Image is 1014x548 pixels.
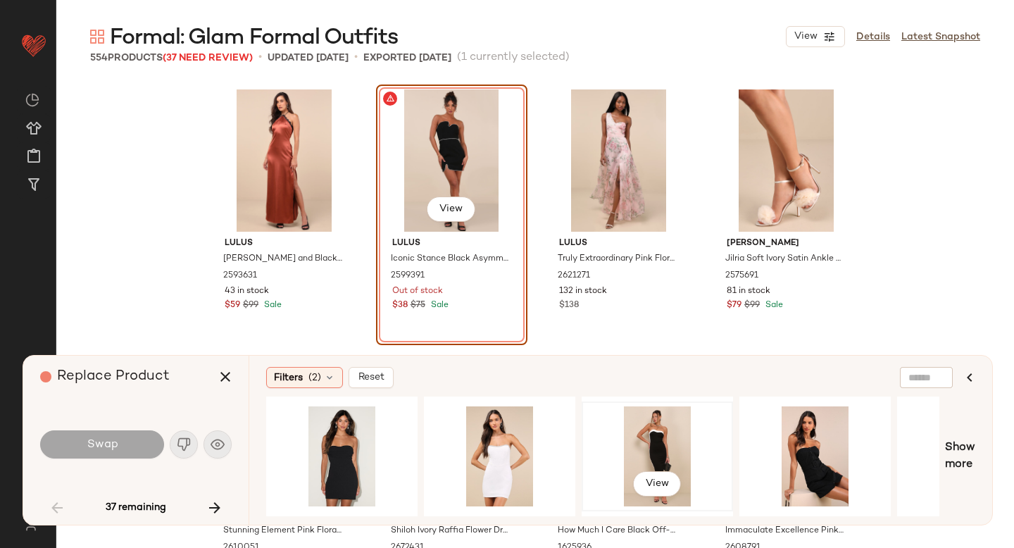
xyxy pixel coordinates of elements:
span: How Much I Care Black Off-the-Shoulder Midi Dress [558,525,677,537]
img: heart_red.DM2ytmEG.svg [20,31,48,59]
img: 12556481_2593631.jpg [213,89,355,232]
span: (1 currently selected) [457,49,570,66]
span: View [439,204,463,215]
span: Truly Extraordinary Pink Floral Organza One-Shoulder Maxi Dress [558,253,677,266]
img: 12642781_2621271.jpg [548,89,689,232]
a: Details [856,30,890,44]
span: Filters [274,370,303,385]
button: View [633,471,681,497]
span: Sale [261,301,282,310]
span: 2599391 [391,270,425,282]
span: [PERSON_NAME] and Black Satin Lace Halter Maxi Dress [223,253,342,266]
span: $79 [727,299,741,312]
span: • [258,49,262,66]
span: • [354,49,358,66]
span: Sale [763,301,783,310]
span: 2593631 [223,270,257,282]
span: Show more [945,440,975,473]
img: 12498381_2575691.jpg [715,89,857,232]
img: 12494341_2599391.jpg [381,89,522,232]
img: 2440171_2_01_hero_Retakes_2025-07-31.jpg [271,406,413,506]
span: Jilria Soft Ivory Satin Ankle Strap High Heel Sandals [725,253,844,266]
button: Reset [349,367,394,388]
span: 132 in stock [559,285,607,298]
img: 11897061_2433551.jpg [744,406,886,506]
span: Replace Product [57,369,170,384]
p: Exported [DATE] [363,51,451,66]
span: Formal: Glam Formal Outfits [110,24,398,52]
span: [PERSON_NAME] [727,237,846,250]
div: Products [90,51,253,66]
span: $99 [243,299,258,312]
span: Shiloh Ivory Raffia Flower Drop Earrings [391,525,510,537]
img: svg%3e [17,520,44,531]
img: svg%3e [90,30,104,44]
span: 43 in stock [225,285,269,298]
span: 81 in stock [727,285,770,298]
span: 554 [90,53,108,63]
span: Stunning Element Pink Floral Mesh Ruffled Strapless Maxi Dress [223,525,342,537]
button: View [786,26,845,47]
img: 11063921_2269516.jpg [587,406,728,506]
img: 11853641_2434971.jpg [429,406,570,506]
a: Latest Snapshot [901,30,980,44]
span: Iconic Stance Black Asymmetrical Strapless Mini Dress [391,253,510,266]
span: 2621271 [558,270,590,282]
span: View [794,31,818,42]
span: Reset [358,372,384,383]
span: $59 [225,299,240,312]
span: 2575691 [725,270,758,282]
span: $99 [744,299,760,312]
span: (37 Need Review) [163,53,253,63]
span: Lulus [559,237,678,250]
span: 37 remaining [106,502,166,514]
span: (2) [308,370,321,385]
button: View [427,197,475,222]
span: Lulus [225,237,344,250]
span: $138 [559,299,579,312]
span: Immaculate Excellence Pink Sleeveless Ruffled Tulip Maxi Dress [725,525,844,537]
p: updated [DATE] [268,51,349,66]
img: svg%3e [25,93,39,107]
span: View [645,478,669,490]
